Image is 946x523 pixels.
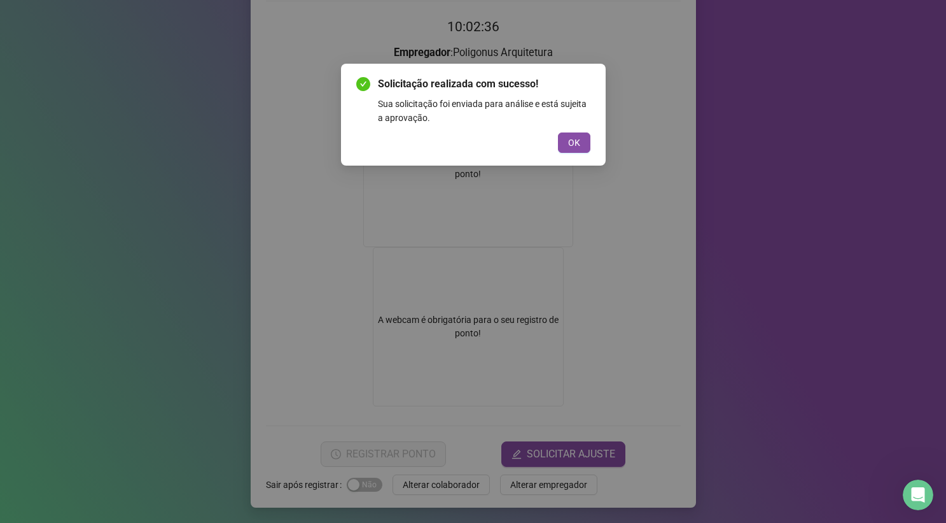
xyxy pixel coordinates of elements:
[378,76,590,92] span: Solicitação realizada com sucesso!
[558,133,590,153] button: OK
[356,77,370,91] span: check-circle
[903,480,933,510] iframe: Intercom live chat
[378,97,590,125] div: Sua solicitação foi enviada para análise e está sujeita a aprovação.
[568,136,580,150] span: OK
